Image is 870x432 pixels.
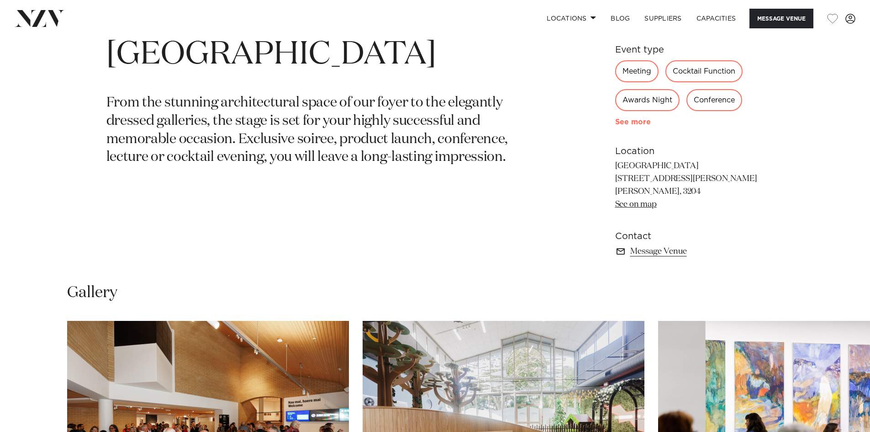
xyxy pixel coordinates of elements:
button: Message Venue [749,9,813,28]
p: [GEOGRAPHIC_DATA] [STREET_ADDRESS][PERSON_NAME] [PERSON_NAME], 3204 [615,160,764,211]
a: Locations [539,9,603,28]
img: nzv-logo.png [15,10,64,27]
div: Cocktail Function [665,60,743,82]
a: SUPPLIERS [637,9,689,28]
h6: Location [615,144,764,158]
a: See on map [615,200,657,208]
a: BLOG [603,9,637,28]
a: Message Venue [615,245,764,258]
p: From the stunning architectural space of our foyer to the elegantly dressed galleries, the stage ... [106,94,550,167]
div: Conference [686,89,742,111]
h6: Contact [615,229,764,243]
div: Awards Night [615,89,680,111]
h6: Event type [615,43,764,57]
div: Meeting [615,60,659,82]
h2: Gallery [67,283,117,303]
a: Capacities [689,9,743,28]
